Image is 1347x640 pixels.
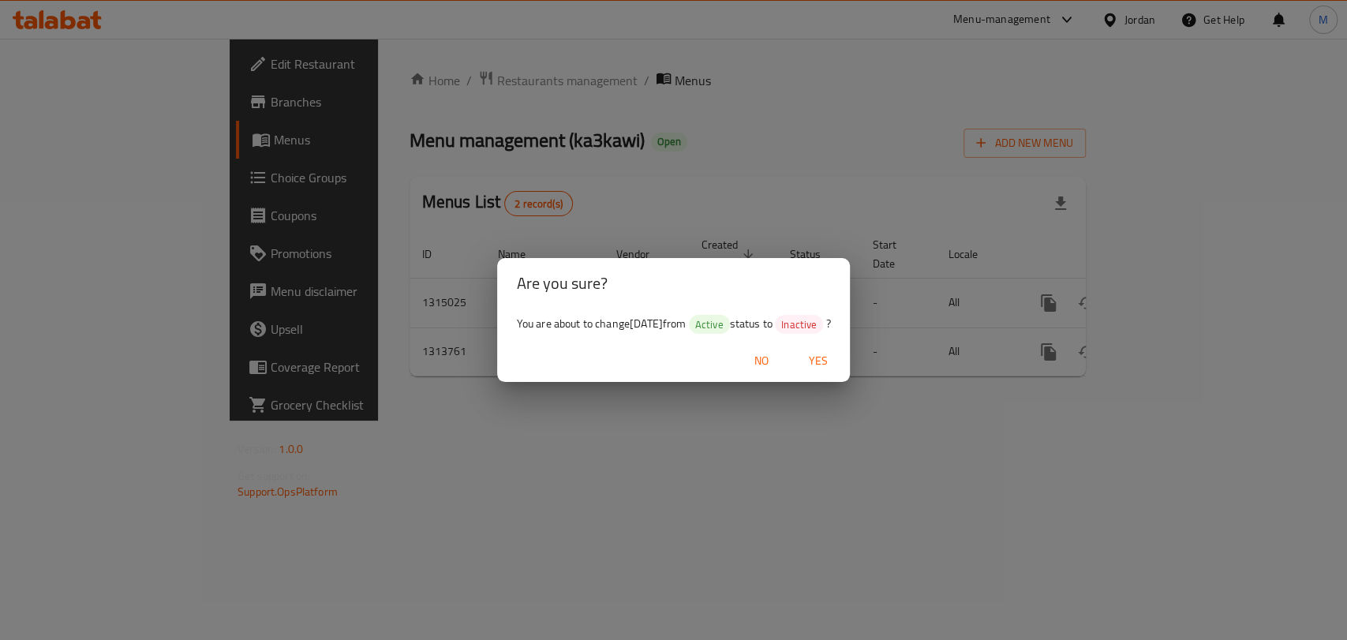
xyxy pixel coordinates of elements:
[793,346,844,376] button: Yes
[775,317,823,332] span: Inactive
[799,351,837,371] span: Yes
[689,317,730,332] span: Active
[775,315,823,334] div: Inactive
[516,313,830,334] span: You are about to change [DATE] from status to ?
[689,315,730,334] div: Active
[736,346,787,376] button: No
[743,351,780,371] span: No
[516,271,830,296] h2: Are you sure?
